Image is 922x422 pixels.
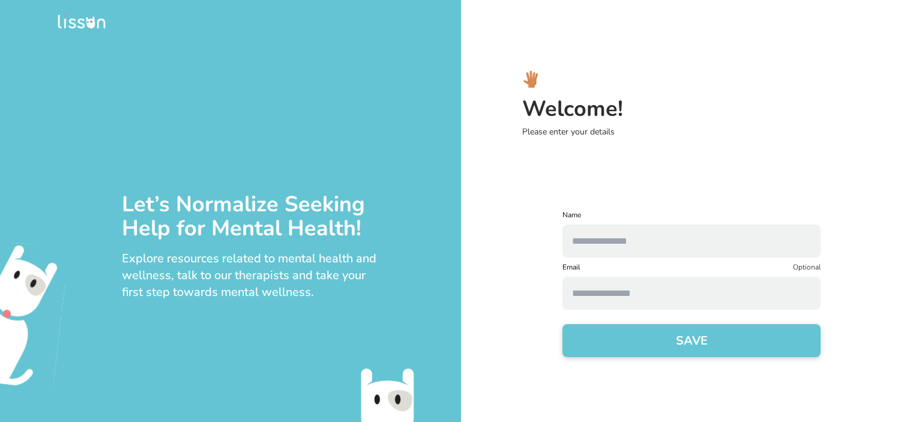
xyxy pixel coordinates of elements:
[562,210,821,220] label: Name
[346,367,429,422] img: emo-bottom.svg
[58,14,106,29] img: logo.png
[522,126,922,138] p: Please enter your details
[562,324,821,357] button: SAVE
[793,262,821,272] p: Optional
[122,250,378,301] div: Explore resources related to mental health and wellness, talk to our therapists and take your fir...
[122,193,378,241] div: Let’s Normalize Seeking Help for Mental Health!
[522,97,922,121] h3: Welcome!
[562,262,580,272] label: Email
[522,71,539,88] img: hi_logo.svg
